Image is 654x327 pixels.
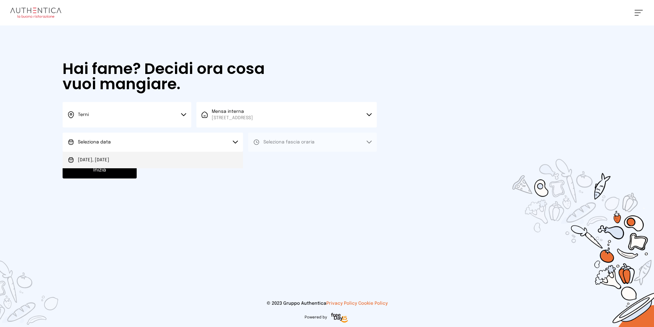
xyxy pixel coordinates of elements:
[305,315,327,320] span: Powered by
[330,312,350,324] img: logo-freeday.3e08031.png
[78,140,111,144] span: Seleziona data
[248,133,377,152] button: Seleziona fascia oraria
[326,301,357,306] a: Privacy Policy
[63,162,137,178] button: Inizia
[263,140,315,144] span: Seleziona fascia oraria
[63,133,243,152] button: Seleziona data
[78,157,109,163] span: [DATE], [DATE]
[358,301,388,306] a: Cookie Policy
[10,300,644,307] p: © 2023 Gruppo Authentica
